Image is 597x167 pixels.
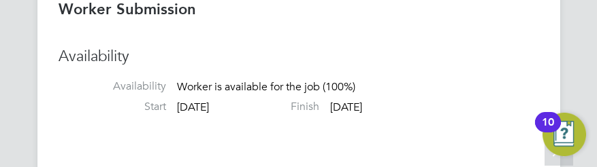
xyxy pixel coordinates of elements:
label: Finish [212,100,320,114]
button: Open Resource Center, 10 new notifications [543,113,586,156]
span: Worker is available for the job (100%) [178,80,356,94]
span: [DATE] [331,100,363,114]
label: Start [59,100,167,114]
span: [DATE] [178,100,210,114]
label: Availability [59,79,167,94]
h3: Availability [59,47,538,67]
div: 10 [542,122,554,140]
